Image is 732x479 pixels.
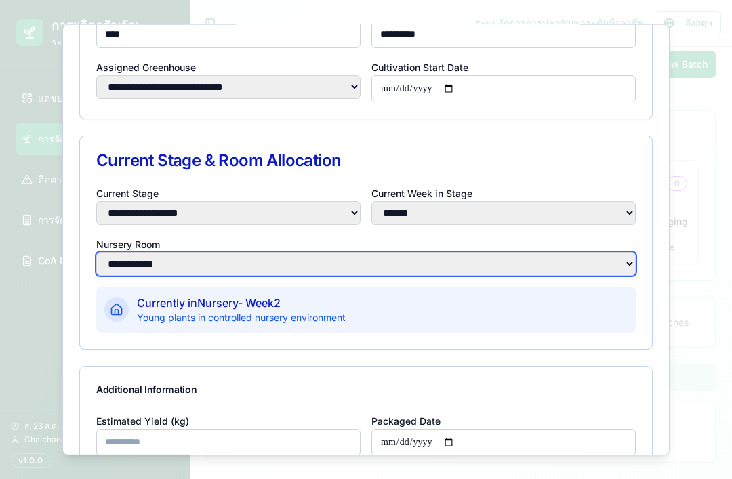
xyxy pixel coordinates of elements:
label: Assigned Greenhouse [96,61,196,72]
p: Young plants in controlled nursery environment [137,310,346,324]
label: Cultivation Start Date [371,61,468,72]
div: Additional Information [96,382,636,396]
div: Current Stage & Room Allocation [96,152,636,168]
label: Estimated Yield (kg) [96,415,189,426]
p: Currently in Nursery - Week 2 [137,294,346,310]
label: Current Week in Stage [371,187,472,199]
label: Nursery Room [96,238,160,249]
label: Current Stage [96,187,159,199]
label: Packaged Date [371,415,441,426]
